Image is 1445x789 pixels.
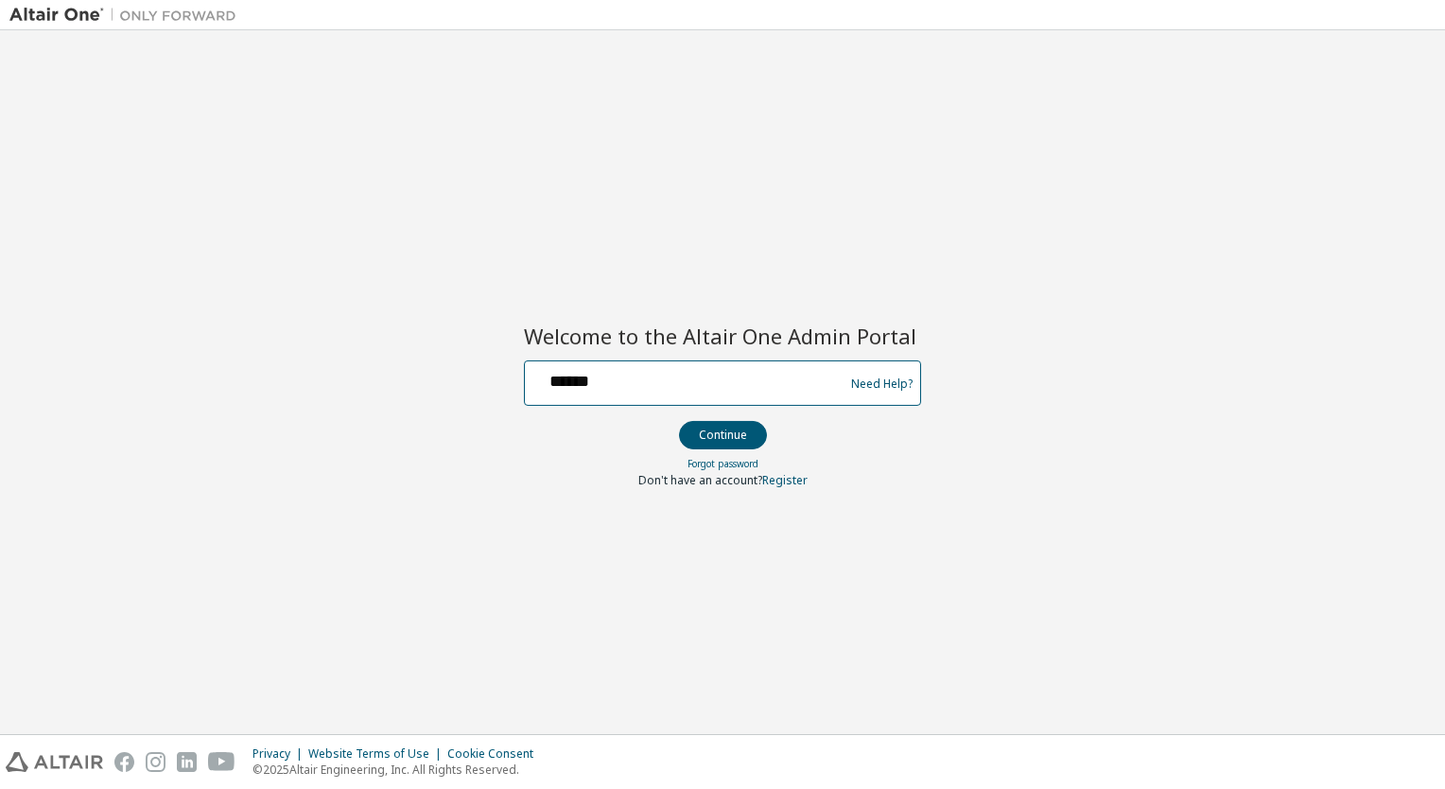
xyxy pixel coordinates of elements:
a: Forgot password [688,457,758,470]
h2: Welcome to the Altair One Admin Portal [524,323,921,349]
img: instagram.svg [146,752,165,772]
div: Cookie Consent [447,746,545,762]
a: Need Help? [851,383,913,384]
div: Website Terms of Use [308,746,447,762]
div: Privacy [252,746,308,762]
img: youtube.svg [208,752,235,772]
img: linkedin.svg [177,752,197,772]
img: Altair One [9,6,246,25]
img: facebook.svg [114,752,134,772]
span: Don't have an account? [638,472,762,488]
button: Continue [679,421,767,449]
img: altair_logo.svg [6,752,103,772]
p: © 2025 Altair Engineering, Inc. All Rights Reserved. [252,762,545,778]
a: Register [762,472,808,488]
